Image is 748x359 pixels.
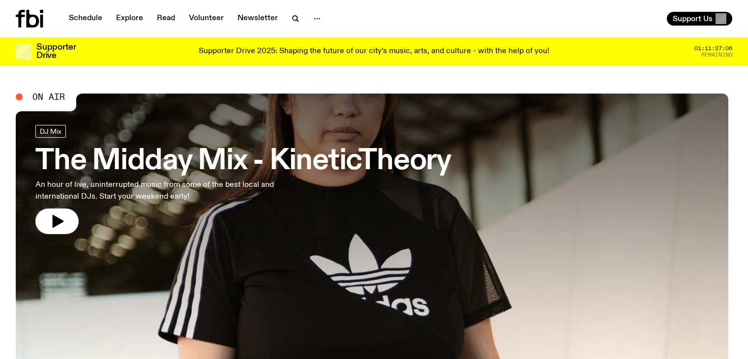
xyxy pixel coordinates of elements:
[32,92,65,101] span: On Air
[63,12,108,26] a: Schedule
[151,12,181,26] a: Read
[40,127,61,135] span: DJ Mix
[35,148,451,175] h3: The Midday Mix - KineticTheory
[667,12,732,26] button: Support Us
[232,12,284,26] a: Newsletter
[35,179,287,203] p: An hour of live, uninterrupted music from some of the best local and international DJs. Start you...
[35,125,451,234] a: The Midday Mix - KineticTheoryAn hour of live, uninterrupted music from some of the best local an...
[673,14,713,23] span: Support Us
[694,46,732,51] span: 01:11:27:06
[110,12,149,26] a: Explore
[183,12,230,26] a: Volunteer
[35,125,66,138] a: DJ Mix
[199,47,549,56] p: Supporter Drive 2025: Shaping the future of our city’s music, arts, and culture - with the help o...
[701,52,732,58] span: Remaining
[36,43,76,60] h3: Supporter Drive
